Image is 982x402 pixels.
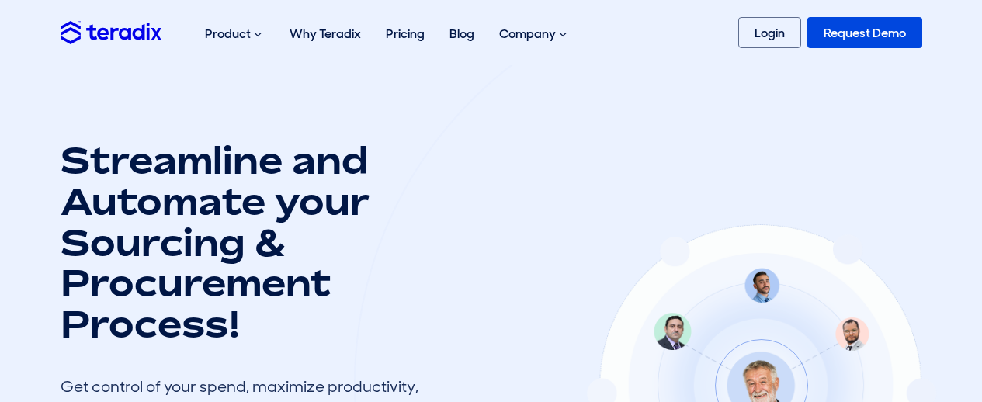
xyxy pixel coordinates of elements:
h1: Streamline and Automate your Sourcing & Procurement Process! [61,140,433,345]
a: Why Teradix [277,9,373,58]
a: Login [738,17,801,48]
div: Company [487,9,582,59]
a: Request Demo [807,17,922,48]
div: Product [193,9,277,59]
a: Blog [437,9,487,58]
a: Pricing [373,9,437,58]
img: Teradix logo [61,21,161,43]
